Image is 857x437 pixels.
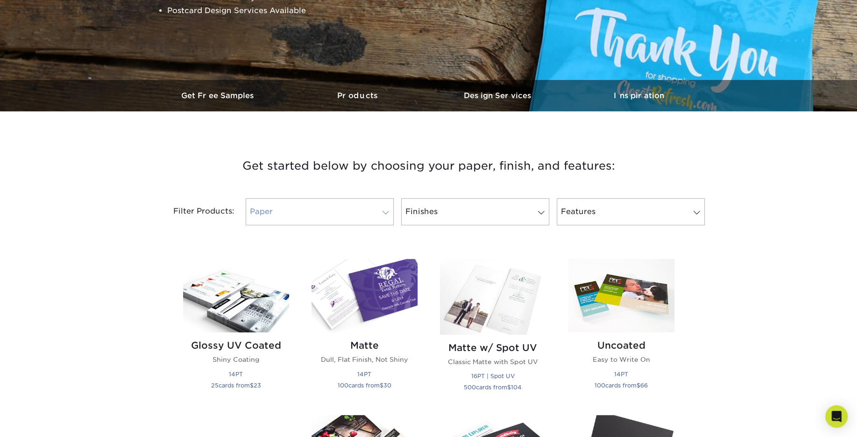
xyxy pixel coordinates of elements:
img: Matte w/ Spot UV Postcards [440,259,546,335]
span: 30 [383,382,391,389]
small: cards from [211,382,261,389]
a: Inspiration [569,80,709,111]
small: 14PT [614,371,628,378]
p: Classic Matte with Spot UV [440,357,546,366]
img: Matte Postcards [312,259,418,332]
li: Postcard Design Services Available [167,4,393,17]
a: Design Services [429,80,569,111]
span: $ [380,382,383,389]
a: Matte w/ Spot UV Postcards Matte w/ Spot UV Classic Matte with Spot UV 16PT | Spot UV 500cards fr... [440,259,546,404]
a: Paper [246,198,394,225]
h3: Products [289,91,429,100]
a: Uncoated Postcards Uncoated Easy to Write On 14PT 100cards from$66 [568,259,674,404]
a: Features [557,198,705,225]
img: Uncoated Postcards [568,259,674,332]
span: 25 [211,382,219,389]
iframe: Google Customer Reviews [2,408,79,434]
span: $ [637,382,640,389]
small: 16PT | Spot UV [471,373,515,380]
img: Glossy UV Coated Postcards [183,259,289,332]
h2: Uncoated [568,340,674,351]
a: Matte Postcards Matte Dull, Flat Finish, Not Shiny 14PT 100cards from$30 [312,259,418,404]
p: Easy to Write On [568,355,674,364]
span: 66 [640,382,648,389]
p: Shiny Coating [183,355,289,364]
small: 14PT [229,371,243,378]
a: Finishes [401,198,549,225]
h3: Design Services [429,91,569,100]
small: 14PT [357,371,371,378]
h2: Matte [312,340,418,351]
span: $ [507,384,511,391]
span: 104 [511,384,522,391]
div: Filter Products: [149,198,242,225]
h2: Matte w/ Spot UV [440,342,546,353]
h3: Inspiration [569,91,709,100]
a: Products [289,80,429,111]
span: 500 [464,384,476,391]
a: Get Free Samples [149,80,289,111]
small: cards from [338,382,391,389]
p: Dull, Flat Finish, Not Shiny [312,355,418,364]
small: cards from [595,382,648,389]
h3: Get Free Samples [149,91,289,100]
span: $ [250,382,254,389]
span: 100 [338,382,348,389]
span: 23 [254,382,261,389]
small: cards from [464,384,522,391]
span: 100 [595,382,605,389]
div: Open Intercom Messenger [825,405,848,428]
h3: Get started below by choosing your paper, finish, and features: [156,145,702,187]
a: Glossy UV Coated Postcards Glossy UV Coated Shiny Coating 14PT 25cards from$23 [183,259,289,404]
h2: Glossy UV Coated [183,340,289,351]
